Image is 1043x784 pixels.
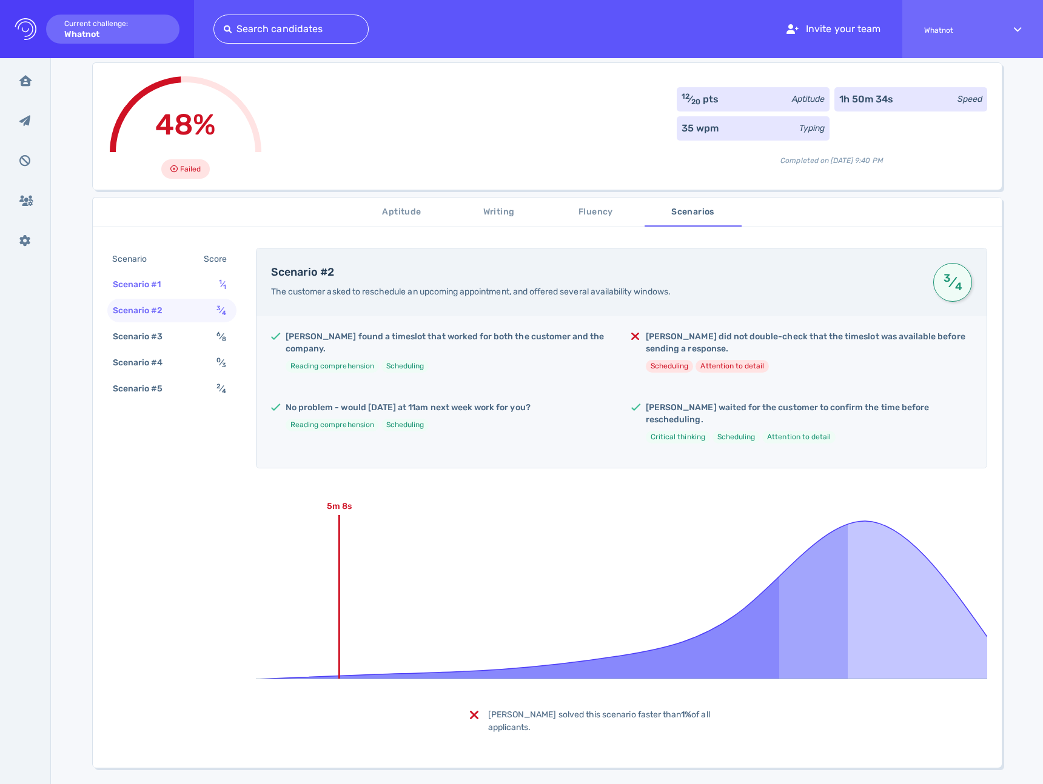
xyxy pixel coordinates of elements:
div: Scenario #1 [110,276,176,293]
div: Typing [799,122,825,135]
sup: 2 [216,382,221,390]
li: Scheduling [713,431,760,443]
sub: 3 [222,361,226,369]
sub: 1 [223,283,226,291]
h5: [PERSON_NAME] did not double-check that the timeslot was available before sending a response. [646,331,972,355]
div: Score [201,250,234,268]
span: [PERSON_NAME] solved this scenario faster than of all applicants. [488,709,710,733]
sub: 4 [222,387,226,395]
li: Scheduling [381,360,429,373]
span: Whatnot [924,26,992,35]
sub: 4 [954,285,963,288]
sup: 6 [216,330,221,338]
h5: [PERSON_NAME] waited for the customer to confirm the time before rescheduling. [646,402,972,426]
b: 1% [681,709,691,720]
span: Failed [180,162,201,176]
h5: [PERSON_NAME] found a timeslot that worked for both the customer and the company. [286,331,612,355]
span: ⁄ [216,331,226,342]
div: ⁄ pts [682,92,719,107]
sup: 0 [216,356,221,364]
div: Speed [957,93,982,105]
span: ⁄ [216,384,226,394]
li: Attention to detail [762,431,836,443]
div: Aptitude [792,93,825,105]
span: Fluency [555,205,637,220]
li: Reading comprehension [286,360,379,373]
li: Scheduling [381,419,429,431]
div: Scenario #5 [110,380,178,397]
sup: 3 [942,277,951,279]
text: 5m 8s [326,501,351,511]
li: Attention to detail [696,360,769,373]
span: Writing [458,205,540,220]
span: 48% [155,107,216,142]
li: Scheduling [646,360,694,373]
div: Scenario #3 [110,328,178,345]
span: Scenarios [652,205,734,220]
span: ⁄ [216,305,226,316]
sup: 3 [216,304,221,312]
span: ⁄ [219,279,226,290]
span: The customer asked to reschedule an upcoming appointment, and offered several availability windows. [271,287,671,297]
span: ⁄ [942,271,963,293]
h4: Scenario #2 [271,266,919,279]
sup: 12 [682,92,689,101]
h5: No problem - would [DATE] at 11am next week work for you? [286,402,531,414]
div: Scenario #4 [110,354,178,371]
span: Aptitude [361,205,443,220]
div: 1h 50m 34s [839,92,894,107]
div: Scenario #2 [110,302,178,319]
li: Reading comprehension [286,419,379,431]
li: Critical thinking [646,431,710,443]
sub: 8 [222,335,226,343]
span: ⁄ [216,357,226,368]
div: 35 wpm [682,121,719,136]
sup: 1 [219,278,222,286]
div: Completed on [DATE] 9:40 PM [677,145,987,166]
sub: 20 [691,98,700,106]
div: Scenario [110,250,161,268]
sub: 4 [222,309,226,317]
